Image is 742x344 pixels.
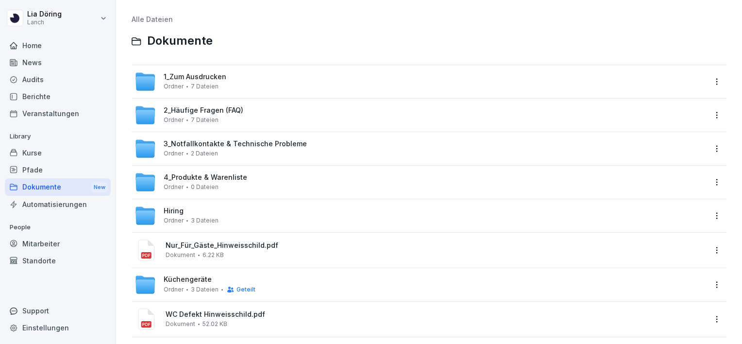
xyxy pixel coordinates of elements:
[191,184,219,190] span: 0 Dateien
[202,252,224,258] span: 6.22 KB
[202,321,227,327] span: 52.02 KB
[164,275,212,284] span: Küchengeräte
[27,19,62,26] p: Lanch
[164,117,184,123] span: Ordner
[191,117,219,123] span: 7 Dateien
[164,207,184,215] span: Hiring
[236,286,255,293] span: Geteilt
[164,173,247,182] span: 4_Produkte & Warenliste
[135,104,706,126] a: 2_Häufige Fragen (FAQ)Ordner7 Dateien
[191,83,219,90] span: 7 Dateien
[191,150,218,157] span: 2 Dateien
[164,150,184,157] span: Ordner
[5,37,111,54] a: Home
[135,205,706,226] a: HiringOrdner3 Dateien
[147,34,213,48] span: Dokumente
[91,182,108,193] div: New
[5,302,111,319] div: Support
[135,71,706,92] a: 1_Zum AusdruckenOrdner7 Dateien
[166,252,195,258] span: Dokument
[135,172,706,193] a: 4_Produkte & WarenlisteOrdner0 Dateien
[132,15,173,23] a: Alle Dateien
[5,178,111,196] a: DokumenteNew
[164,106,243,115] span: 2_Häufige Fragen (FAQ)
[166,310,706,319] span: WC Defekt Hinweisschild.pdf
[164,73,226,81] span: 1_Zum Ausdrucken
[5,178,111,196] div: Dokumente
[5,54,111,71] a: News
[5,71,111,88] a: Audits
[27,10,62,18] p: Lia Döring
[5,196,111,213] a: Automatisierungen
[166,241,706,250] span: Nur_Für_Gäste_Hinweisschild.pdf
[5,235,111,252] a: Mitarbeiter
[191,286,219,293] span: 3 Dateien
[5,105,111,122] a: Veranstaltungen
[5,161,111,178] a: Pfade
[5,88,111,105] a: Berichte
[5,220,111,235] p: People
[164,184,184,190] span: Ordner
[135,274,706,295] a: KüchengeräteOrdner3 DateienGeteilt
[5,129,111,144] p: Library
[164,286,184,293] span: Ordner
[166,321,195,327] span: Dokument
[5,319,111,336] a: Einstellungen
[164,217,184,224] span: Ordner
[5,144,111,161] a: Kurse
[164,140,307,148] span: 3_Notfallkontakte & Technische Probleme
[164,83,184,90] span: Ordner
[5,252,111,269] a: Standorte
[135,138,706,159] a: 3_Notfallkontakte & Technische ProblemeOrdner2 Dateien
[191,217,219,224] span: 3 Dateien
